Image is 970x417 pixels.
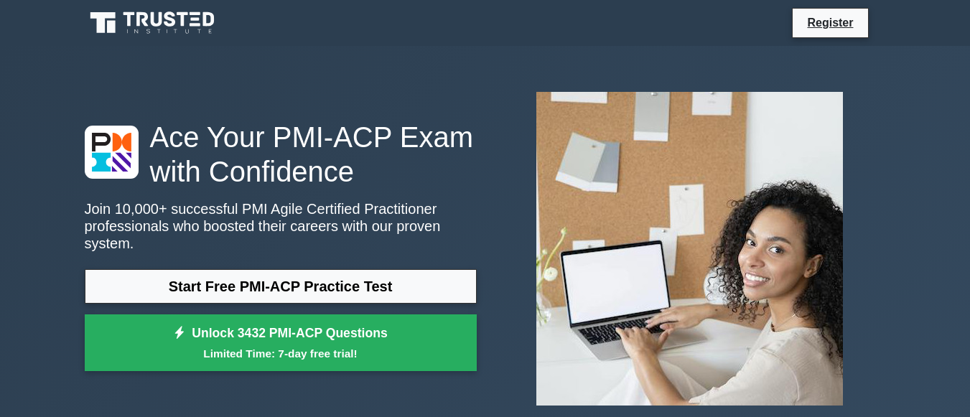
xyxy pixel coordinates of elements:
[103,345,459,362] small: Limited Time: 7-day free trial!
[85,314,477,372] a: Unlock 3432 PMI-ACP QuestionsLimited Time: 7-day free trial!
[85,269,477,304] a: Start Free PMI-ACP Practice Test
[798,14,862,32] a: Register
[85,200,477,252] p: Join 10,000+ successful PMI Agile Certified Practitioner professionals who boosted their careers ...
[85,120,477,189] h1: Ace Your PMI-ACP Exam with Confidence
